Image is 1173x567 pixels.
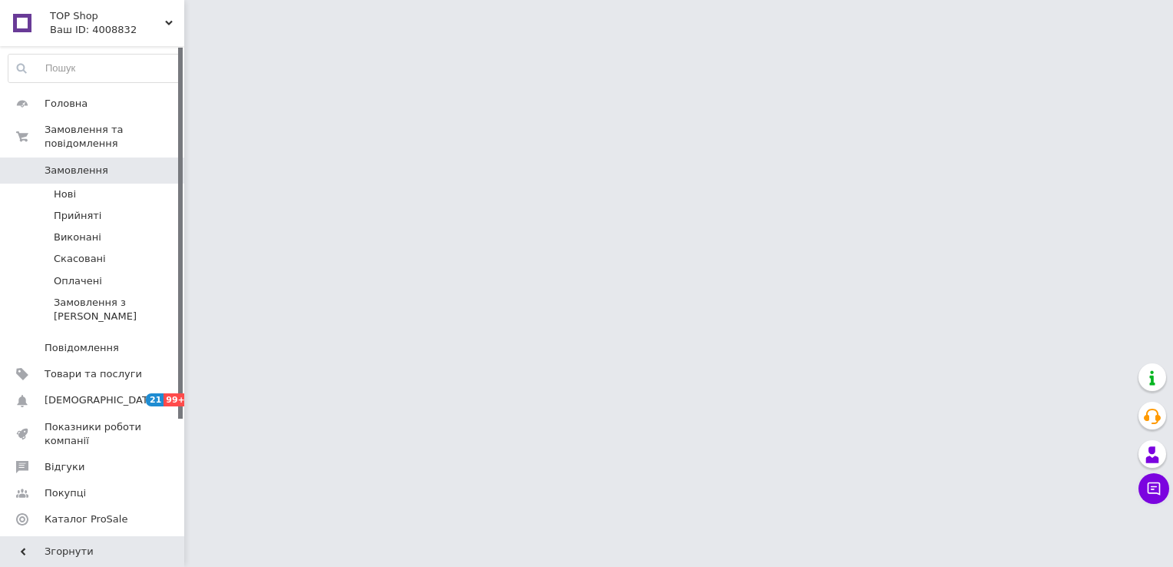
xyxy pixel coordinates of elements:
[45,341,119,355] span: Повідомлення
[50,23,184,37] div: Ваш ID: 4008832
[54,230,101,244] span: Виконані
[45,420,142,448] span: Показники роботи компанії
[45,460,84,474] span: Відгуки
[45,164,108,177] span: Замовлення
[54,187,76,201] span: Нові
[146,393,164,406] span: 21
[1138,473,1169,504] button: Чат з покупцем
[54,296,180,323] span: Замовлення з [PERSON_NAME]
[50,9,165,23] span: TOP Shop
[54,274,102,288] span: Оплачені
[45,393,158,407] span: [DEMOGRAPHIC_DATA]
[45,123,184,151] span: Замовлення та повідомлення
[45,367,142,381] span: Товари та послуги
[54,209,101,223] span: Прийняті
[8,55,180,82] input: Пошук
[45,512,127,526] span: Каталог ProSale
[45,486,86,500] span: Покупці
[54,252,106,266] span: Скасовані
[45,97,88,111] span: Головна
[164,393,189,406] span: 99+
